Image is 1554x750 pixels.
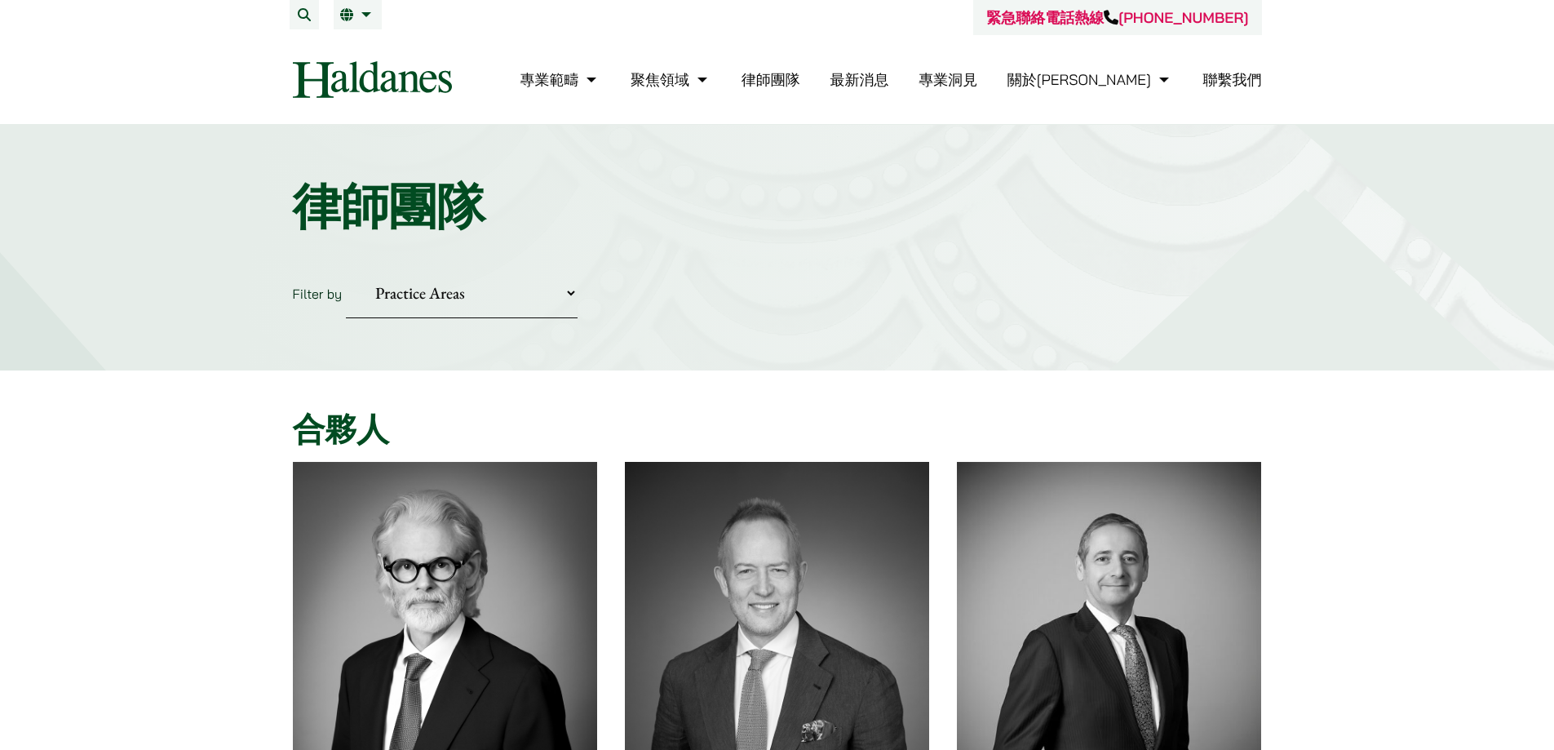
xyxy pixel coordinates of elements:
[293,177,1262,236] h1: 律師團隊
[340,8,375,21] a: 繁
[1203,70,1262,89] a: 聯繫我們
[293,286,343,302] label: Filter by
[742,70,800,89] a: 律師團隊
[293,410,1262,449] h2: 合夥人
[293,61,452,98] img: Logo of Haldanes
[631,70,711,89] a: 聚焦領域
[830,70,888,89] a: 最新消息
[986,8,1248,27] a: 緊急聯絡電話熱線[PHONE_NUMBER]
[919,70,977,89] a: 專業洞見
[1007,70,1173,89] a: 關於何敦
[520,70,600,89] a: 專業範疇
